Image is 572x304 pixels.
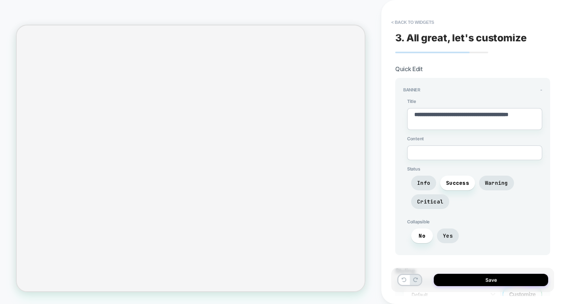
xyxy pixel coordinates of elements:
button: Save [434,274,548,286]
button: < Back to widgets [387,16,438,29]
span: Banner [403,87,420,93]
span: Info [417,180,430,186]
span: Title [407,99,542,104]
span: Quick Edit [395,65,422,73]
span: Yes [443,232,453,239]
span: Critical [417,198,443,205]
span: - [540,87,542,93]
span: Success [446,180,469,186]
div: Styling [395,267,550,275]
span: Warning [485,180,508,186]
span: Content [407,136,542,141]
span: No [419,232,425,239]
span: Collapsible [407,219,542,225]
span: Status [407,166,542,172]
span: 3. All great, let's customize [395,32,527,44]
